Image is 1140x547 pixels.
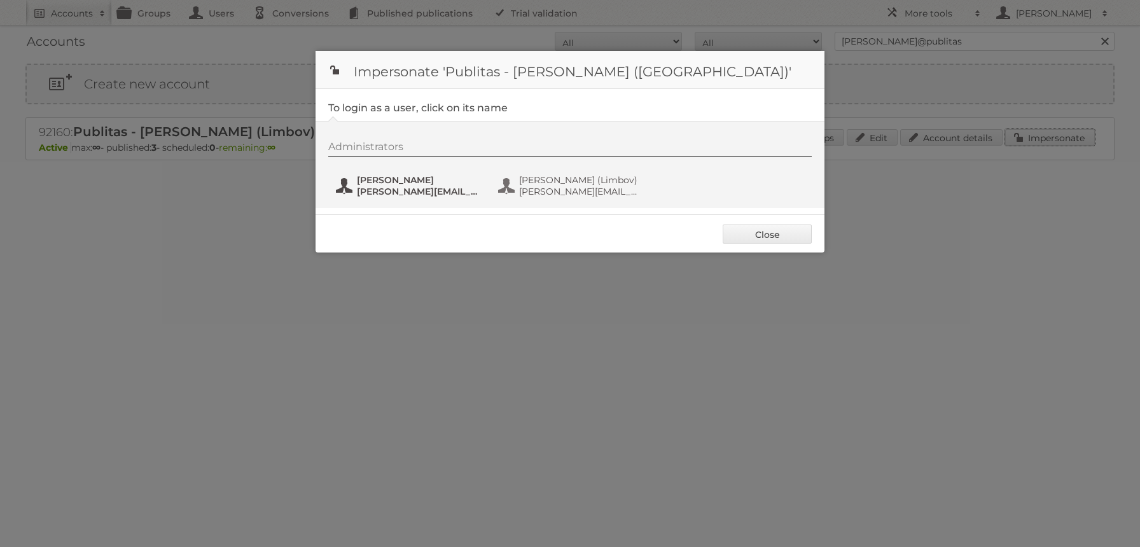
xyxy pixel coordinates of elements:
legend: To login as a user, click on its name [328,102,508,114]
button: [PERSON_NAME] [PERSON_NAME][EMAIL_ADDRESS][DOMAIN_NAME] [335,173,484,198]
span: [PERSON_NAME][EMAIL_ADDRESS][DOMAIN_NAME] [519,186,643,197]
a: Close [723,225,812,244]
h1: Impersonate 'Publitas - [PERSON_NAME] ([GEOGRAPHIC_DATA])' [316,51,824,89]
span: [PERSON_NAME] [357,174,480,186]
span: [PERSON_NAME] (Limbov) [519,174,643,186]
span: [PERSON_NAME][EMAIL_ADDRESS][DOMAIN_NAME] [357,186,480,197]
div: Administrators [328,141,812,157]
button: [PERSON_NAME] (Limbov) [PERSON_NAME][EMAIL_ADDRESS][DOMAIN_NAME] [497,173,646,198]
